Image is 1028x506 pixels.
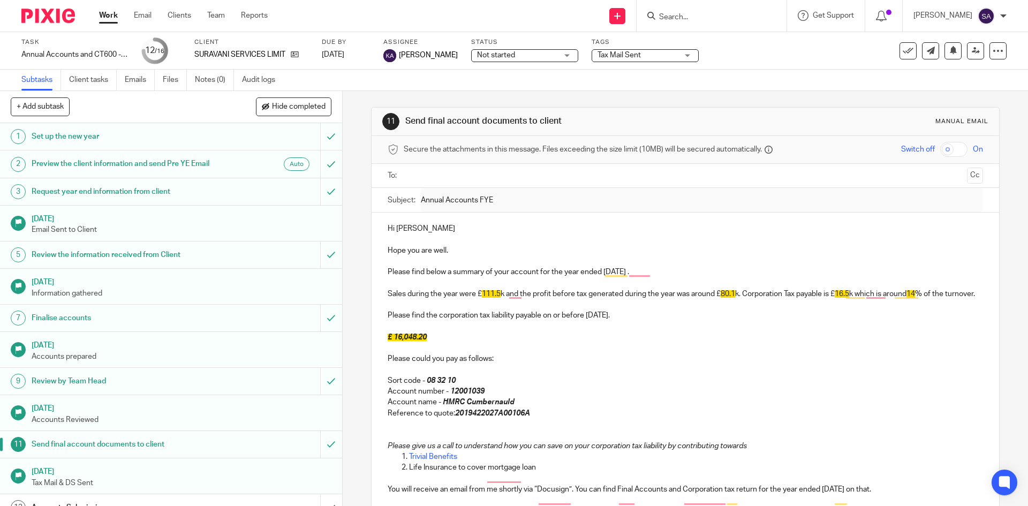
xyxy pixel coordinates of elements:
[125,70,155,90] a: Emails
[382,113,399,130] div: 11
[11,184,26,199] div: 3
[388,353,982,364] p: Please could you pay as follows:
[409,462,982,473] p: Life Insurance to cover mortgage loan
[11,157,26,172] div: 2
[168,10,191,21] a: Clients
[284,157,309,171] div: Auto
[482,290,501,298] span: 111.5
[32,436,217,452] h1: Send final account documents to client
[11,437,26,452] div: 11
[835,290,849,298] span: 16.5
[388,223,982,234] p: Hi [PERSON_NAME]
[409,453,457,460] a: Trivial Benefits
[32,224,331,235] p: Email Sent to Client
[207,10,225,21] a: Team
[443,398,515,406] em: HMRC Cumbernauld
[163,70,187,90] a: Files
[32,156,217,172] h1: Preview the client information and send Pre YE Email
[383,38,458,47] label: Assignee
[388,375,982,386] p: Sort code -
[194,38,308,47] label: Client
[388,267,982,277] p: Please find below a summary of your account for the year ended [DATE] .
[388,334,427,341] span: £ 16,048.20
[935,117,988,126] div: Manual email
[32,373,217,389] h1: Review by Team Head
[388,195,415,206] label: Subject:
[21,49,128,60] div: Annual Accounts and CT600 - (SPV)
[32,129,217,145] h1: Set up the new year
[978,7,995,25] img: svg%3E
[32,288,331,299] p: Information gathered
[973,144,983,155] span: On
[388,408,982,419] p: Reference to quote:
[471,38,578,47] label: Status
[913,10,972,21] p: [PERSON_NAME]
[32,337,331,351] h1: [DATE]
[906,290,915,298] span: 14
[967,168,983,184] button: Cc
[272,103,326,111] span: Hide completed
[477,51,515,59] span: Not started
[32,247,217,263] h1: Review the information received from Client
[450,388,485,395] em: 12001039
[388,310,982,321] p: Please find the corporation tax liability payable on or before [DATE].
[21,9,75,23] img: Pixie
[383,49,396,62] img: svg%3E
[11,374,26,389] div: 9
[427,377,456,384] em: 08 32 10
[32,351,331,362] p: Accounts prepared
[813,12,854,19] span: Get Support
[134,10,152,21] a: Email
[322,51,344,58] span: [DATE]
[11,97,70,116] button: + Add subtask
[32,274,331,288] h1: [DATE]
[32,478,331,488] p: Tax Mail & DS Sent
[721,290,735,298] span: 80.1
[32,310,217,326] h1: Finalise accounts
[388,484,982,495] p: You will receive an email from me shortly via “Docusign”. You can find Final Accounts and Corpora...
[388,289,982,299] p: Sales during the year were £ k and the profit before tax generated during the year was around £ k...
[32,401,331,414] h1: [DATE]
[195,70,234,90] a: Notes (0)
[11,247,26,262] div: 5
[155,48,164,54] small: /16
[241,10,268,21] a: Reports
[21,70,61,90] a: Subtasks
[32,184,217,200] h1: Request year end information from client
[21,38,128,47] label: Task
[388,397,982,407] p: Account name -
[145,44,164,57] div: 12
[598,51,641,59] span: Tax Mail Sent
[388,170,399,181] label: To:
[242,70,283,90] a: Audit logs
[194,49,285,60] p: SURAVANI SERVICES LIMITED
[322,38,370,47] label: Due by
[658,13,754,22] input: Search
[32,211,331,224] h1: [DATE]
[11,129,26,144] div: 1
[399,50,458,61] span: [PERSON_NAME]
[256,97,331,116] button: Hide completed
[455,410,530,417] em: 2019422027A00106A
[32,464,331,477] h1: [DATE]
[901,144,935,155] span: Switch off
[32,414,331,425] p: Accounts Reviewed
[592,38,699,47] label: Tags
[405,116,708,127] h1: Send final account documents to client
[404,144,762,155] span: Secure the attachments in this message. Files exceeding the size limit (10MB) will be secured aut...
[388,245,982,256] p: Hope you are well.
[99,10,118,21] a: Work
[388,386,982,397] p: Account number -
[388,442,747,450] em: Please give us a call to understand how you can save on your corporation tax liability by contrib...
[11,311,26,326] div: 7
[69,70,117,90] a: Client tasks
